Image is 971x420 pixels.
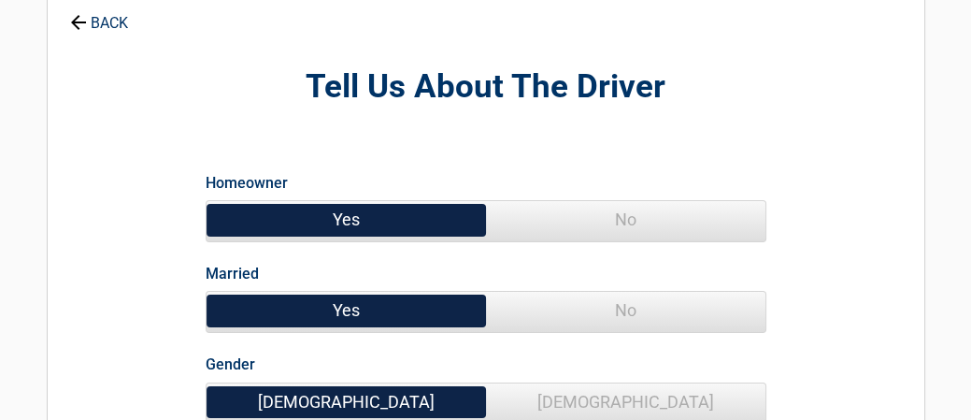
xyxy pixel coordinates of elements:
[207,201,486,239] span: Yes
[486,292,765,329] span: No
[486,201,765,239] span: No
[206,261,259,286] label: Married
[207,292,486,329] span: Yes
[150,65,821,109] h2: Tell Us About The Driver
[206,352,255,377] label: Gender
[206,170,288,196] label: Homeowner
